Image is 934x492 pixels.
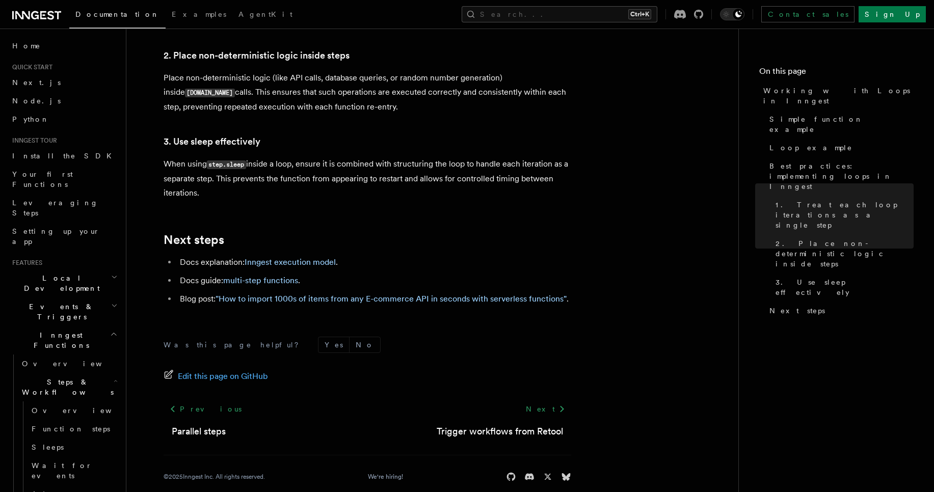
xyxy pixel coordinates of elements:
[8,259,42,267] span: Features
[318,337,349,352] button: Yes
[12,41,41,51] span: Home
[368,473,403,481] a: We're hiring!
[164,134,260,149] a: 3. Use sleep effectively
[18,354,120,373] a: Overview
[8,37,120,55] a: Home
[172,10,226,18] span: Examples
[8,194,120,222] a: Leveraging Steps
[32,406,137,415] span: Overview
[32,443,64,451] span: Sleeps
[8,302,111,322] span: Events & Triggers
[759,81,914,110] a: Working with Loops in Inngest
[8,147,120,165] a: Install the SDK
[769,143,852,153] span: Loop example
[164,48,350,63] a: 2. Place non-deterministic logic inside steps
[759,65,914,81] h4: On this page
[12,97,61,105] span: Node.js
[32,461,92,480] span: Wait for events
[164,400,248,418] a: Previous
[437,424,563,439] a: Trigger workflows from Retool
[164,233,224,247] a: Next steps
[769,306,825,316] span: Next steps
[776,200,914,230] span: 1. Treat each loop iterations as a single step
[32,425,110,433] span: Function steps
[776,277,914,297] span: 3. Use sleep effectively
[8,222,120,251] a: Setting up your app
[207,160,246,169] code: step.sleep
[12,227,100,245] span: Setting up your app
[166,3,232,28] a: Examples
[185,89,235,97] code: [DOMAIN_NAME]
[8,330,110,350] span: Inngest Functions
[22,360,127,368] span: Overview
[350,337,380,352] button: No
[8,297,120,326] button: Events & Triggers
[765,110,914,139] a: Simple function example
[216,294,567,304] a: "How to import 1000s of items from any E-commerce API in seconds with serverless functions"
[18,373,120,401] button: Steps & Workflows
[164,473,265,481] div: © 2025 Inngest Inc. All rights reserved.
[75,10,159,18] span: Documentation
[28,401,120,420] a: Overview
[69,3,166,29] a: Documentation
[771,234,914,273] a: 2. Place non-deterministic logic inside steps
[8,326,120,354] button: Inngest Functions
[238,10,292,18] span: AgentKit
[177,274,571,288] li: Docs guide: .
[8,269,120,297] button: Local Development
[859,6,926,22] a: Sign Up
[232,3,299,28] a: AgentKit
[8,110,120,128] a: Python
[720,8,744,20] button: Toggle dark mode
[12,152,118,160] span: Install the SDK
[223,276,298,285] a: multi-step functions
[28,420,120,438] a: Function steps
[245,257,336,267] a: Inngest execution model
[12,78,61,87] span: Next.js
[28,456,120,485] a: Wait for events
[769,161,914,192] span: Best practices: implementing loops in Inngest
[771,196,914,234] a: 1. Treat each loop iterations as a single step
[177,292,571,306] li: Blog post: .
[761,6,855,22] a: Contact sales
[8,165,120,194] a: Your first Functions
[628,9,651,19] kbd: Ctrl+K
[164,157,571,200] p: When using inside a loop, ensure it is combined with structuring the loop to handle each iteratio...
[177,255,571,269] li: Docs explanation: .
[178,369,268,384] span: Edit this page on GitHub
[763,86,914,106] span: Working with Loops in Inngest
[8,92,120,110] a: Node.js
[18,377,114,397] span: Steps & Workflows
[776,238,914,269] span: 2. Place non-deterministic logic inside steps
[769,114,914,134] span: Simple function example
[462,6,657,22] button: Search...Ctrl+K
[765,157,914,196] a: Best practices: implementing loops in Inngest
[8,63,52,71] span: Quick start
[771,273,914,302] a: 3. Use sleep effectively
[12,199,98,217] span: Leveraging Steps
[8,73,120,92] a: Next.js
[520,400,571,418] a: Next
[28,438,120,456] a: Sleeps
[8,136,57,145] span: Inngest tour
[12,115,49,123] span: Python
[765,302,914,320] a: Next steps
[164,71,571,114] p: Place non-deterministic logic (like API calls, database queries, or random number generation) ins...
[8,273,111,293] span: Local Development
[172,424,226,439] a: Parallel steps
[164,369,268,384] a: Edit this page on GitHub
[12,170,73,188] span: Your first Functions
[765,139,914,157] a: Loop example
[164,340,306,350] p: Was this page helpful?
